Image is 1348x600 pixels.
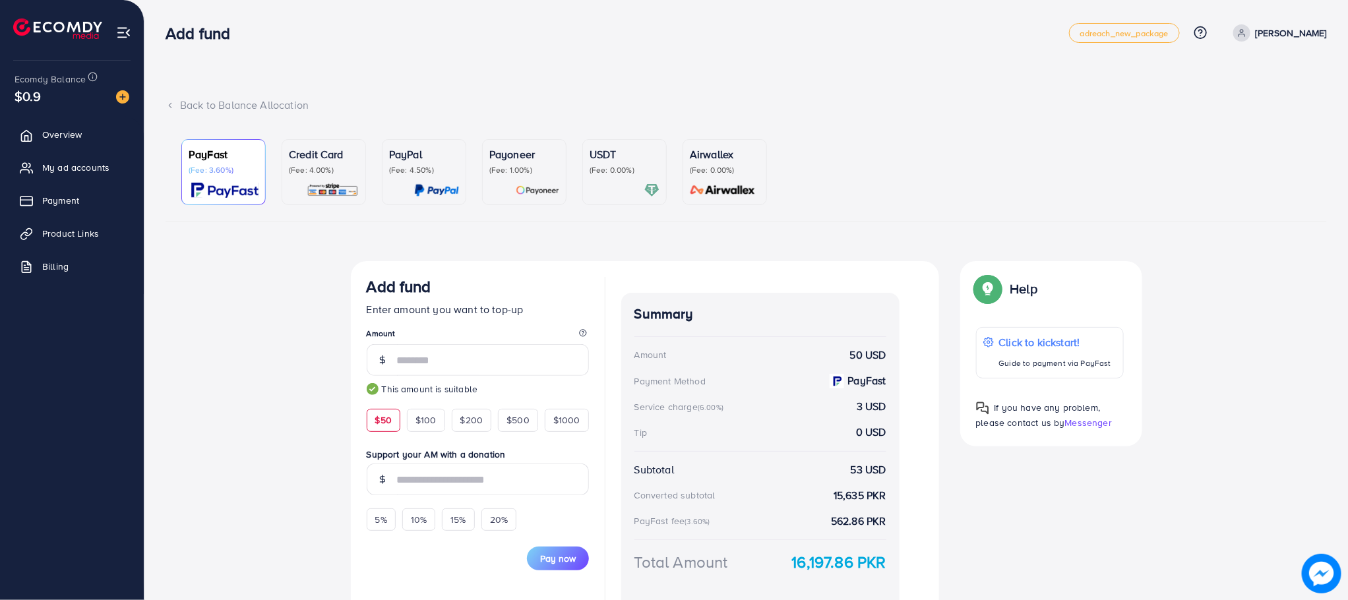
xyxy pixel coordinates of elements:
[460,413,483,427] span: $200
[1228,24,1327,42] a: [PERSON_NAME]
[375,513,387,526] span: 5%
[289,165,359,175] p: (Fee: 4.00%)
[10,220,134,247] a: Product Links
[516,183,559,198] img: card
[367,301,589,317] p: Enter amount you want to top-up
[857,399,886,414] strong: 3 USD
[15,86,42,105] span: $0.9
[685,516,710,527] small: (3.60%)
[489,165,559,175] p: (Fee: 1.00%)
[590,146,659,162] p: USDT
[590,165,659,175] p: (Fee: 0.00%)
[634,514,714,527] div: PayFast fee
[191,183,259,198] img: card
[450,513,466,526] span: 15%
[976,277,1000,301] img: Popup guide
[634,348,667,361] div: Amount
[15,73,86,86] span: Ecomdy Balance
[634,375,706,388] div: Payment Method
[976,401,1101,429] span: If you have any problem, please contact us by
[10,253,134,280] a: Billing
[1080,29,1169,38] span: adreach_new_package
[116,25,131,40] img: menu
[686,183,760,198] img: card
[42,227,99,240] span: Product Links
[690,165,760,175] p: (Fee: 0.00%)
[506,413,530,427] span: $500
[10,187,134,214] a: Payment
[792,551,886,574] strong: 16,197.86 PKR
[367,277,431,296] h3: Add fund
[1302,554,1341,593] img: image
[42,260,69,273] span: Billing
[166,98,1327,113] div: Back to Balance Allocation
[42,128,82,141] span: Overview
[42,194,79,207] span: Payment
[367,383,379,395] img: guide
[976,402,989,415] img: Popup guide
[634,551,728,574] div: Total Amount
[367,448,589,461] label: Support your AM with a donation
[634,306,886,322] h4: Summary
[834,488,886,503] strong: 15,635 PKR
[831,514,886,529] strong: 562.86 PKR
[415,413,437,427] span: $100
[1065,416,1112,429] span: Messenger
[10,154,134,181] a: My ad accounts
[830,374,844,388] img: payment
[634,462,674,477] div: Subtotal
[856,425,886,440] strong: 0 USD
[489,146,559,162] p: Payoneer
[411,513,427,526] span: 10%
[698,402,723,413] small: (6.00%)
[414,183,459,198] img: card
[189,146,259,162] p: PayFast
[1256,25,1327,41] p: [PERSON_NAME]
[634,489,716,502] div: Converted subtotal
[634,426,647,439] div: Tip
[999,334,1111,350] p: Click to kickstart!
[189,165,259,175] p: (Fee: 3.60%)
[644,183,659,198] img: card
[850,347,886,363] strong: 50 USD
[389,146,459,162] p: PayPal
[1010,281,1038,297] p: Help
[634,400,727,413] div: Service charge
[289,146,359,162] p: Credit Card
[527,547,589,570] button: Pay now
[42,161,109,174] span: My ad accounts
[307,183,359,198] img: card
[116,90,129,104] img: image
[490,513,508,526] span: 20%
[13,18,102,39] img: logo
[553,413,580,427] span: $1000
[367,382,589,396] small: This amount is suitable
[1069,23,1180,43] a: adreach_new_package
[375,413,392,427] span: $50
[690,146,760,162] p: Airwallex
[166,24,241,43] h3: Add fund
[999,355,1111,371] p: Guide to payment via PayFast
[389,165,459,175] p: (Fee: 4.50%)
[367,328,589,344] legend: Amount
[851,462,886,477] strong: 53 USD
[848,373,886,388] strong: PayFast
[10,121,134,148] a: Overview
[540,552,576,565] span: Pay now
